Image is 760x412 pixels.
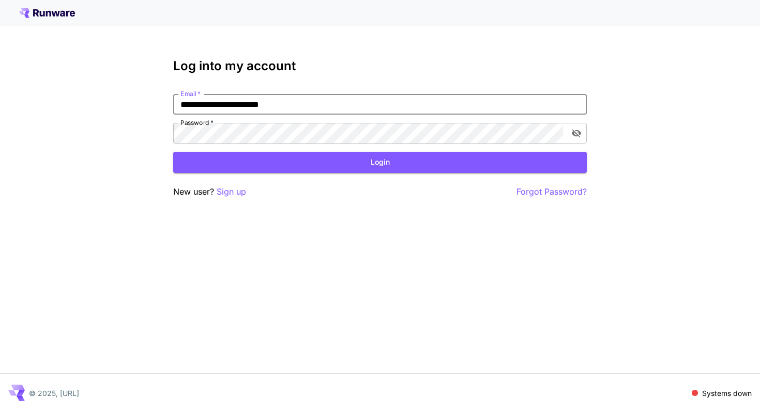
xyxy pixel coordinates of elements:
button: Forgot Password? [516,185,587,198]
p: New user? [173,185,246,198]
h3: Log into my account [173,59,587,73]
button: Sign up [217,185,246,198]
button: Login [173,152,587,173]
button: toggle password visibility [567,124,586,142]
p: Systems down [702,388,752,399]
p: © 2025, [URL] [29,388,79,399]
label: Password [180,118,214,127]
label: Email [180,89,201,98]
